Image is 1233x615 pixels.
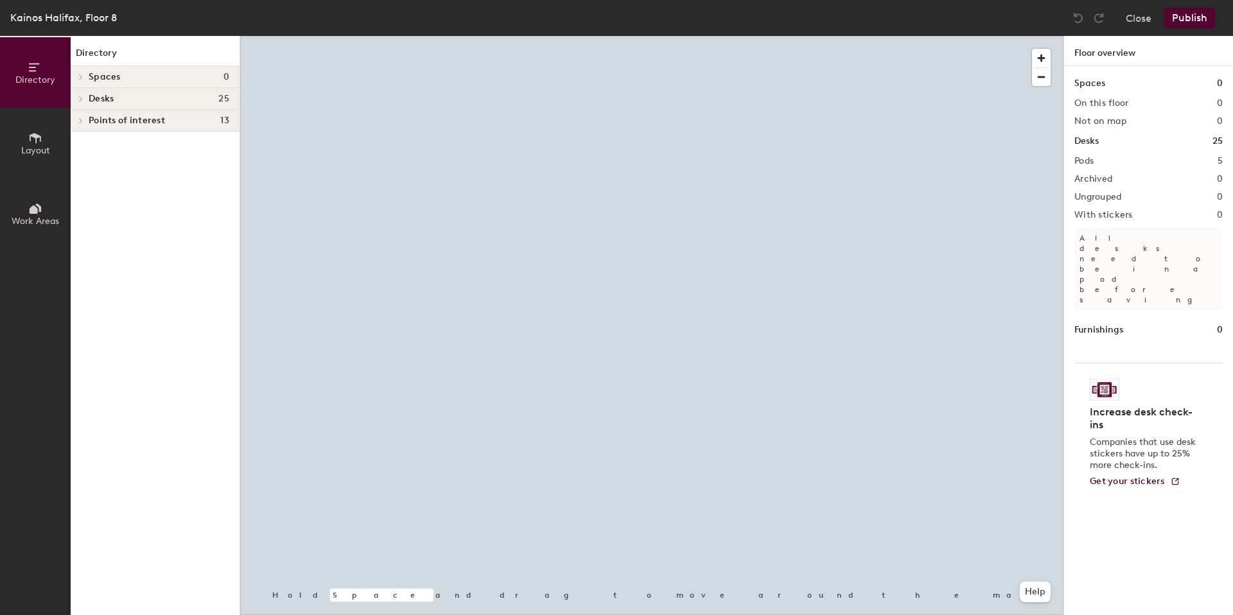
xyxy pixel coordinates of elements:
[1074,116,1126,126] h2: Not on map
[12,216,59,227] span: Work Areas
[218,94,229,104] span: 25
[1217,192,1223,202] h2: 0
[1090,437,1200,471] p: Companies that use desk stickers have up to 25% more check-ins.
[1074,98,1129,108] h2: On this floor
[1090,476,1180,487] a: Get your stickers
[1074,76,1105,91] h1: Spaces
[1064,36,1233,66] h1: Floor overview
[1126,8,1151,28] button: Close
[223,72,229,82] span: 0
[1020,582,1051,602] button: Help
[1092,12,1105,24] img: Redo
[220,116,229,126] span: 13
[1074,156,1094,166] h2: Pods
[1217,323,1223,337] h1: 0
[1217,98,1223,108] h2: 0
[1072,12,1085,24] img: Undo
[1217,174,1223,184] h2: 0
[1074,192,1122,202] h2: Ungrouped
[89,72,121,82] span: Spaces
[15,74,55,85] span: Directory
[1090,406,1200,431] h4: Increase desk check-ins
[1217,116,1223,126] h2: 0
[21,145,50,156] span: Layout
[1212,134,1223,148] h1: 25
[1074,174,1112,184] h2: Archived
[71,46,240,66] h1: Directory
[1217,210,1223,220] h2: 0
[1090,476,1165,487] span: Get your stickers
[1074,210,1133,220] h2: With stickers
[1074,134,1099,148] h1: Desks
[1218,156,1223,166] h2: 5
[1164,8,1215,28] button: Publish
[10,10,117,26] div: Kainos Halifax, Floor 8
[1090,379,1119,401] img: Sticker logo
[1074,228,1223,310] p: All desks need to be in a pod before saving
[89,94,114,104] span: Desks
[1217,76,1223,91] h1: 0
[89,116,165,126] span: Points of interest
[1074,323,1123,337] h1: Furnishings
